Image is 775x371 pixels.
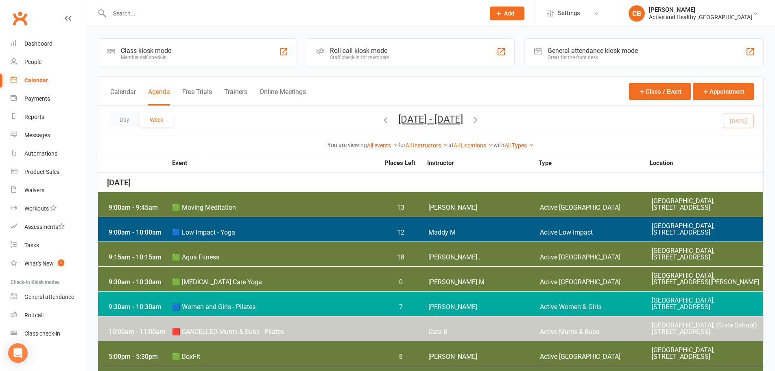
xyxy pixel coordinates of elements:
span: 12 [380,229,422,236]
span: 18 [380,254,422,261]
a: Roll call [11,306,86,325]
a: Calendar [11,71,86,90]
button: Free Trials [182,88,212,105]
strong: You are viewing [327,142,367,148]
span: 13 [380,204,422,211]
a: Tasks [11,236,86,255]
div: Product Sales [24,169,59,175]
span: [GEOGRAPHIC_DATA], [STREET_ADDRESS] [652,248,763,261]
span: Active Women & Girls [540,304,651,310]
strong: for [398,142,406,148]
a: Assessments [11,218,86,236]
span: 0 [380,279,422,285]
span: Maddy M [428,229,540,236]
div: [DATE] [98,173,763,192]
div: Automations [24,150,57,157]
span: 🟩 Aqua Fitness [172,254,380,261]
span: Settings [558,4,580,22]
span: Active [GEOGRAPHIC_DATA] [540,353,651,360]
a: All events [367,142,398,149]
div: 5:00pm - 5:30pm [107,353,172,360]
a: Payments [11,90,86,108]
div: What's New [24,260,54,267]
span: Active Low Impact [540,229,651,236]
a: Automations [11,145,86,163]
span: 🟩 BoxFit [172,353,380,360]
div: 9:15am - 10:15am [107,254,172,261]
span: 1 [58,259,64,266]
a: Reports [11,108,86,126]
button: [DATE] - [DATE] [398,114,463,125]
div: Class check-in [24,330,60,337]
div: Class kiosk mode [121,47,171,55]
a: Clubworx [10,8,30,29]
div: People [24,59,41,65]
span: [PERSON_NAME] [428,304,540,310]
div: Workouts [24,205,49,212]
span: [GEOGRAPHIC_DATA], [STREET_ADDRESS] [652,297,763,310]
span: [PERSON_NAME] M [428,279,540,285]
span: [PERSON_NAME] . [428,254,540,261]
span: Add [504,10,514,17]
span: [GEOGRAPHIC_DATA], [STREET_ADDRESS][PERSON_NAME] [652,272,763,285]
a: Waivers [11,181,86,200]
span: 🟦 Low Impact - Yoga [172,229,380,236]
div: Great for the front desk [548,55,638,60]
strong: at [448,142,454,148]
div: General attendance [24,294,74,300]
a: Dashboard [11,35,86,53]
div: 10:00am - 11:00am [107,329,172,335]
div: 9:00am - 9:45am [107,204,172,211]
a: What's New1 [11,255,86,273]
button: Online Meetings [260,88,306,105]
button: Week [140,112,173,127]
div: [PERSON_NAME] [649,6,752,13]
a: All Locations [454,142,493,149]
div: Roll call [24,312,44,318]
div: Dashboard [24,40,52,47]
div: Staff check-in for members [330,55,389,60]
input: Search... [107,8,479,19]
a: General attendance kiosk mode [11,288,86,306]
button: Agenda [148,88,170,105]
span: 🟦 Women and Girls - Pilates [172,304,380,310]
div: Member self check-in [121,55,171,60]
span: [GEOGRAPHIC_DATA], (State School) [STREET_ADDRESS] [652,322,763,335]
div: 9:30am - 10:30am [107,304,172,310]
button: Day [109,112,140,127]
div: Messages [24,132,50,138]
span: [GEOGRAPHIC_DATA], [STREET_ADDRESS] [652,198,763,211]
strong: Instructor [427,160,539,166]
div: CB [629,5,645,22]
button: Add [490,7,524,20]
a: People [11,53,86,71]
span: - [380,329,422,335]
span: Active Mums & Bubs [540,329,651,335]
div: Open Intercom Messenger [8,343,28,363]
a: Class kiosk mode [11,325,86,343]
a: All Types [504,142,534,149]
span: 7 [380,304,422,310]
button: Calendar [110,88,136,105]
span: Active [GEOGRAPHIC_DATA] [540,254,651,261]
span: 🟥 CANCELLED Mums & Bubs - Pilates [172,329,380,335]
div: Active and Healthy [GEOGRAPHIC_DATA] [649,13,752,21]
span: [GEOGRAPHIC_DATA], [STREET_ADDRESS] [652,347,763,360]
a: Product Sales [11,163,86,181]
div: Assessments [24,224,65,230]
span: 🟩 Moving Meditation [172,204,380,211]
div: Waivers [24,187,44,193]
div: Payments [24,95,50,102]
button: Class / Event [629,83,691,100]
button: Trainers [224,88,247,105]
a: All Instructors [406,142,448,149]
div: 9:30am - 10:30am [107,279,172,285]
a: Messages [11,126,86,145]
div: Reports [24,114,44,120]
div: Roll call kiosk mode [330,47,389,55]
strong: Type [539,160,650,166]
div: General attendance kiosk mode [548,47,638,55]
strong: Places Left [378,160,421,166]
div: Calendar [24,77,48,83]
strong: Location [650,160,761,166]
